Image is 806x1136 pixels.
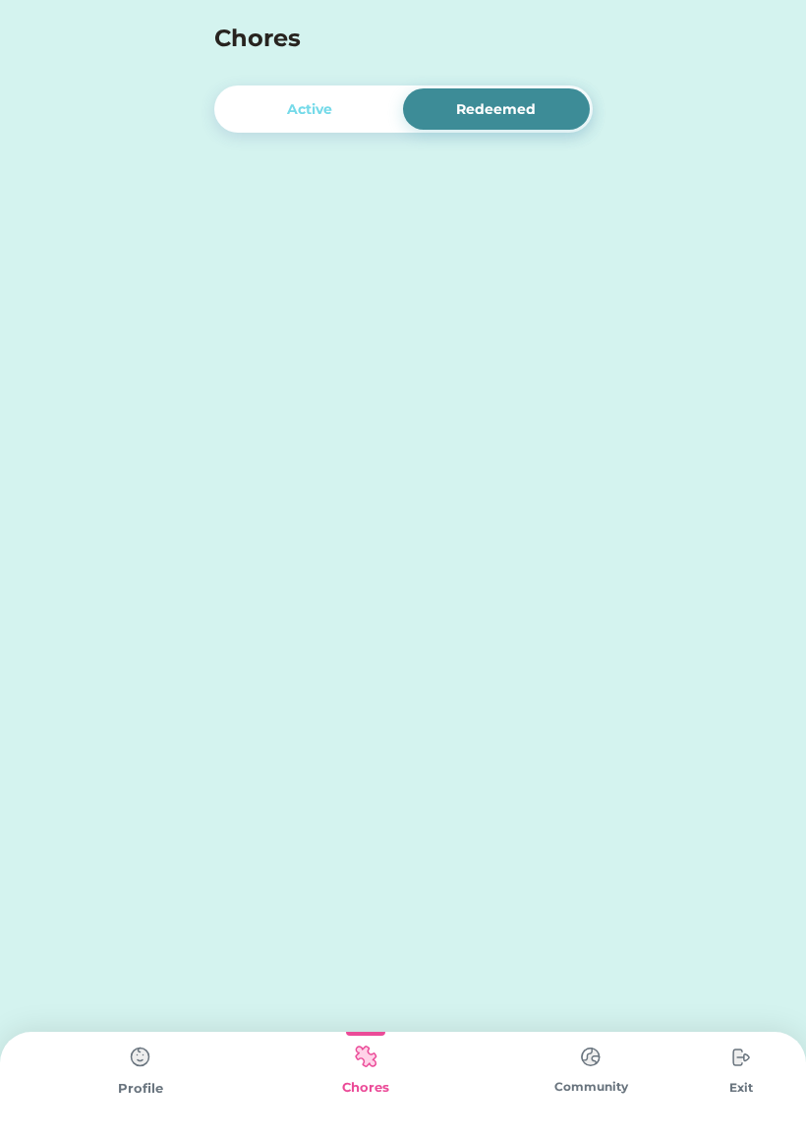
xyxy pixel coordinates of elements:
div: Profile [28,1079,253,1099]
img: type%3Dchores%2C%20state%3Ddefault.svg [721,1038,761,1077]
div: Exit [704,1079,778,1097]
div: Active [287,99,332,120]
div: Chores [253,1078,478,1098]
img: type%3Dchores%2C%20state%3Ddefault.svg [121,1038,160,1077]
div: Redeemed [456,99,536,120]
h4: Chores [214,21,540,56]
img: type%3Dchores%2C%20state%3Ddefault.svg [571,1038,610,1076]
img: type%3Dkids%2C%20state%3Dselected.svg [346,1038,385,1076]
div: Community [479,1078,704,1096]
